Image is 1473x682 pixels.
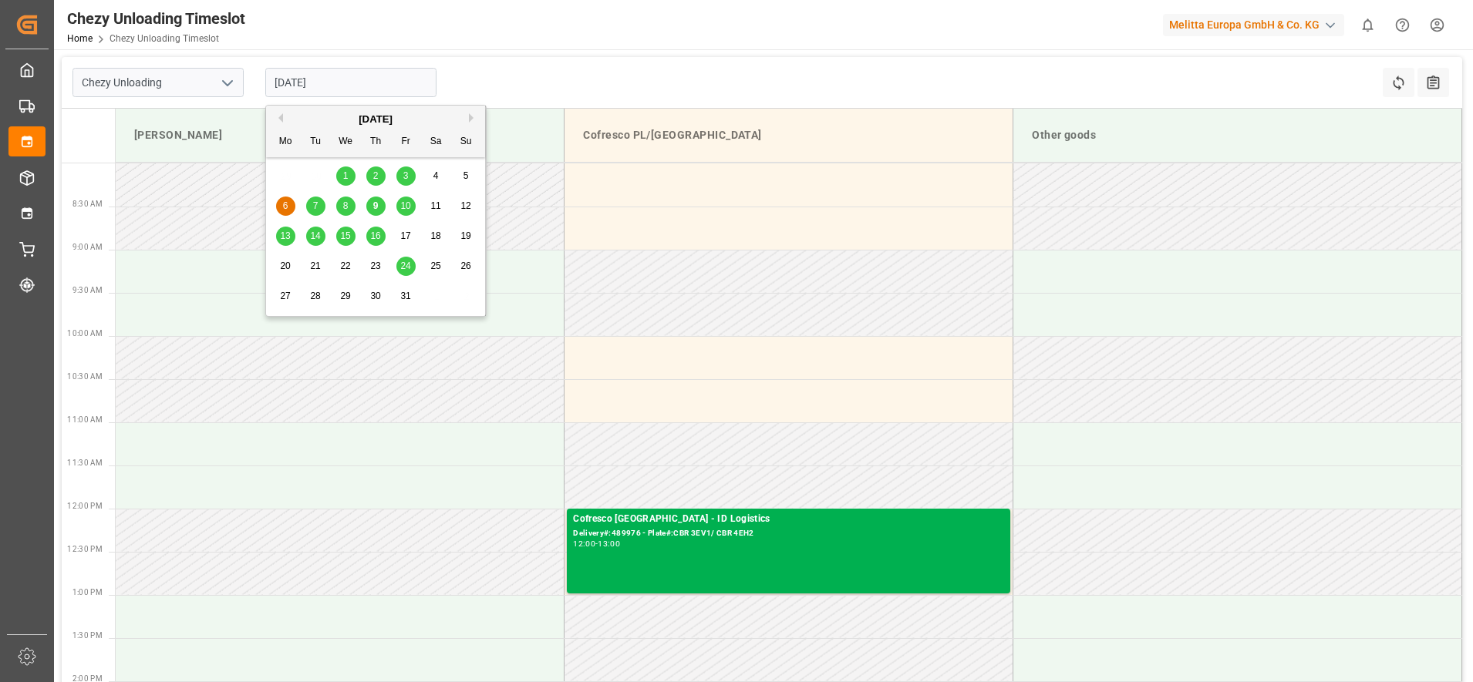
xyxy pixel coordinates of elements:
span: 16 [370,230,380,241]
a: Home [67,33,93,44]
div: Choose Monday, October 13th, 2025 [276,227,295,246]
span: 9 [373,200,379,211]
div: month 2025-10 [271,161,481,311]
div: Choose Saturday, October 25th, 2025 [426,257,446,276]
div: Choose Wednesday, October 22nd, 2025 [336,257,356,276]
div: Choose Wednesday, October 15th, 2025 [336,227,356,246]
div: Choose Saturday, October 11th, 2025 [426,197,446,216]
div: Choose Tuesday, October 21st, 2025 [306,257,325,276]
div: Melitta Europa GmbH & Co. KG [1163,14,1344,36]
span: 10 [400,200,410,211]
span: 29 [340,291,350,301]
span: 22 [340,260,350,271]
div: Choose Friday, October 10th, 2025 [396,197,416,216]
span: 9:30 AM [72,286,103,294]
div: Choose Tuesday, October 28th, 2025 [306,287,325,306]
button: Previous Month [274,113,283,123]
div: Choose Wednesday, October 8th, 2025 [336,197,356,216]
span: 20 [280,260,290,271]
div: Su [457,133,476,152]
span: 1:00 PM [72,588,103,596]
div: Cofresco [GEOGRAPHIC_DATA] - ID Logistics [573,512,1004,527]
span: 31 [400,291,410,301]
div: Choose Monday, October 6th, 2025 [276,197,295,216]
span: 5 [463,170,469,181]
div: Choose Saturday, October 18th, 2025 [426,227,446,246]
span: 17 [400,230,410,241]
div: 13:00 [598,540,620,547]
span: 3 [403,170,409,181]
span: 30 [370,291,380,301]
div: Choose Friday, October 24th, 2025 [396,257,416,276]
span: 10:30 AM [67,372,103,381]
div: [DATE] [266,112,485,127]
div: Choose Thursday, October 2nd, 2025 [366,166,386,186]
div: Th [366,133,386,152]
button: Melitta Europa GmbH & Co. KG [1163,10,1350,39]
span: 25 [430,260,440,271]
div: Delivery#:489976 - Plate#:CBR 3EV1/ CBR 4EH2 [573,527,1004,540]
span: 23 [370,260,380,271]
div: We [336,133,356,152]
span: 28 [310,291,320,301]
button: Next Month [469,113,478,123]
div: Fr [396,133,416,152]
span: 7 [313,200,319,211]
div: - [595,540,598,547]
span: 6 [283,200,288,211]
div: Choose Sunday, October 12th, 2025 [457,197,476,216]
span: 11 [430,200,440,211]
div: Choose Tuesday, October 7th, 2025 [306,197,325,216]
div: Choose Thursday, October 30th, 2025 [366,287,386,306]
button: open menu [215,71,238,95]
div: Choose Thursday, October 23rd, 2025 [366,257,386,276]
div: Mo [276,133,295,152]
div: Choose Wednesday, October 29th, 2025 [336,287,356,306]
span: 12 [460,200,470,211]
span: 11:30 AM [67,459,103,467]
div: Choose Monday, October 20th, 2025 [276,257,295,276]
span: 9:00 AM [72,243,103,251]
button: Help Center [1385,8,1420,42]
span: 24 [400,260,410,271]
span: 26 [460,260,470,271]
div: Choose Friday, October 3rd, 2025 [396,166,416,186]
button: show 0 new notifications [1350,8,1385,42]
div: Sa [426,133,446,152]
span: 1:30 PM [72,631,103,640]
div: Tu [306,133,325,152]
span: 14 [310,230,320,241]
input: Type to search/select [72,68,244,97]
span: 2 [373,170,379,181]
div: Choose Sunday, October 5th, 2025 [457,166,476,186]
span: 13 [280,230,290,241]
span: 1 [343,170,349,181]
span: 21 [310,260,320,271]
div: Choose Tuesday, October 14th, 2025 [306,227,325,246]
div: Choose Saturday, October 4th, 2025 [426,166,446,186]
span: 27 [280,291,290,301]
div: Chezy Unloading Timeslot [67,7,245,30]
div: Choose Friday, October 17th, 2025 [396,227,416,246]
div: Choose Wednesday, October 1st, 2025 [336,166,356,186]
span: 15 [340,230,350,241]
div: Choose Thursday, October 9th, 2025 [366,197,386,216]
span: 10:00 AM [67,329,103,338]
div: Choose Monday, October 27th, 2025 [276,287,295,306]
div: Choose Friday, October 31st, 2025 [396,287,416,306]
div: Choose Thursday, October 16th, 2025 [366,227,386,246]
span: 19 [460,230,470,241]
div: Other goods [1026,121,1449,150]
span: 12:00 PM [67,502,103,510]
div: [PERSON_NAME] [128,121,551,150]
div: Choose Sunday, October 19th, 2025 [457,227,476,246]
span: 12:30 PM [67,545,103,553]
div: 12:00 [573,540,595,547]
div: Choose Sunday, October 26th, 2025 [457,257,476,276]
span: 4 [433,170,439,181]
input: DD.MM.YYYY [265,68,437,97]
span: 11:00 AM [67,415,103,424]
span: 18 [430,230,440,241]
span: 8 [343,200,349,211]
span: 8:30 AM [72,200,103,208]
